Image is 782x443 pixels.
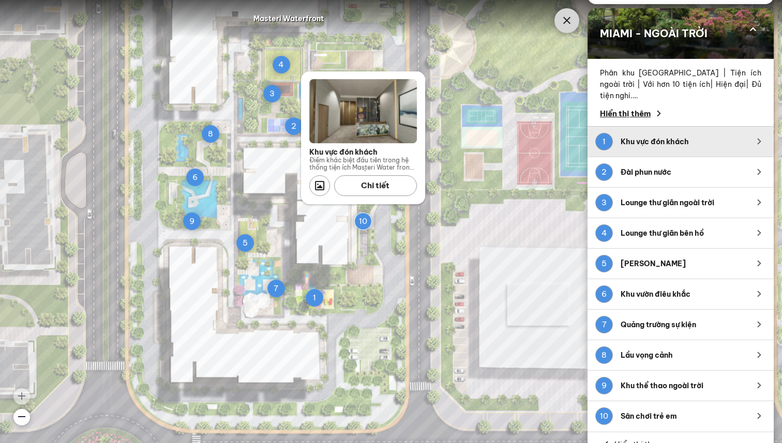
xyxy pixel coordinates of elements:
[621,136,745,147] div: Khu vực đón khách
[596,133,612,150] div: 1
[596,194,612,211] div: 3
[621,319,745,330] div: Quảng trường sự kiện
[596,408,612,424] div: 10
[596,255,612,272] div: 5
[596,164,612,180] div: 2
[621,228,745,238] div: Lounge thư giãn bên hồ
[596,377,612,394] div: 9
[309,148,417,157] div: Khu vực đón khách
[621,258,745,269] div: [PERSON_NAME]
[621,380,745,391] div: Khu thể thao ngoài trời
[600,67,761,101] p: Phân khu [GEOGRAPHIC_DATA] | Tiện ích ngoài trời | Với hơn 10 tiện ích| Hiện đại| Đủ tiện nghi.
[621,197,745,208] div: Lounge thư giãn ngoài trời
[621,167,745,177] div: Đài phun nước
[334,176,417,196] div: Chi tiết
[596,286,612,302] div: 6
[596,225,612,241] div: 4
[253,12,324,25] div: Masteri Waterfront
[600,21,761,47] div: MIAMI - NGOÀI TRỜI
[600,109,651,119] span: Hiển thị thêm
[596,316,612,333] div: 7
[621,350,745,360] div: Lầu vọng cảnh
[621,411,745,421] div: Sân chơi trẻ em
[309,157,417,172] div: Điểm khác biệt đầu tiên trong hệ thống tiện ích Masteri Water front so với các sản phẩm khác tron...
[309,80,417,144] img: M1-Sảnh-đón-khách.jpg
[621,289,745,299] div: Khu vườn điêu khắc
[596,347,612,363] div: 8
